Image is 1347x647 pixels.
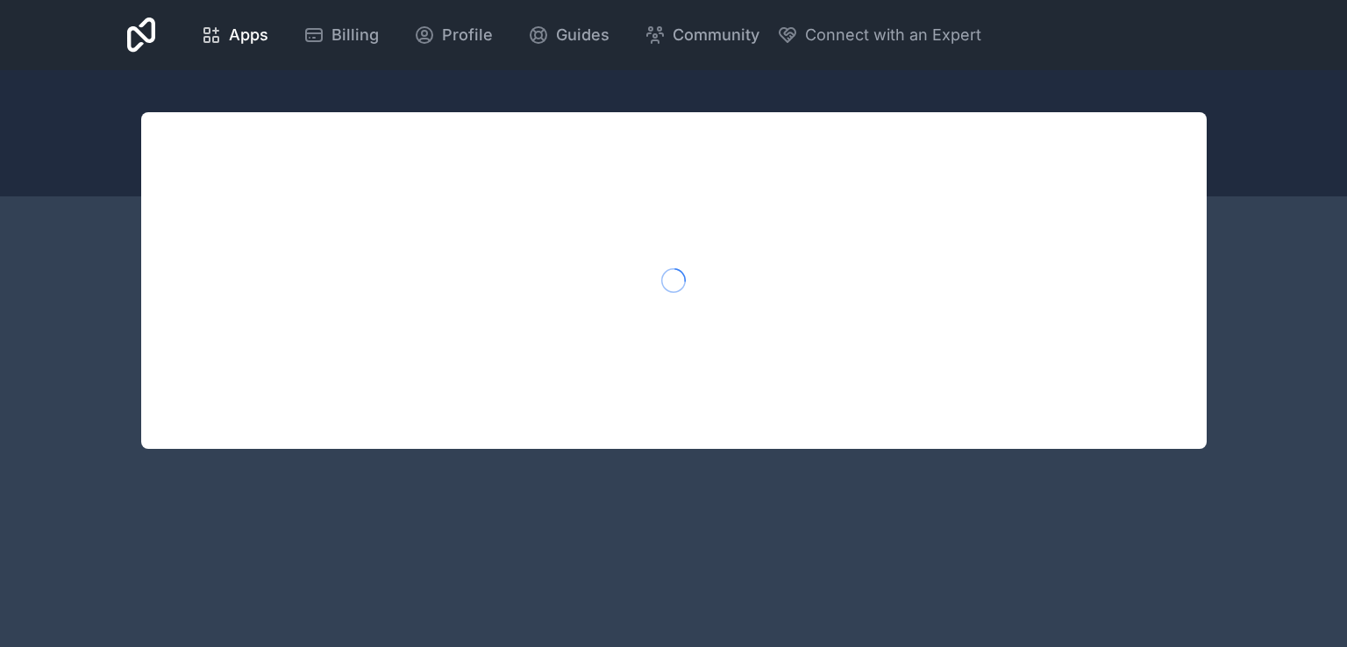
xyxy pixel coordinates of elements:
[777,23,981,47] button: Connect with an Expert
[400,16,507,54] a: Profile
[631,16,773,54] a: Community
[331,23,379,47] span: Billing
[442,23,493,47] span: Profile
[673,23,759,47] span: Community
[514,16,624,54] a: Guides
[289,16,393,54] a: Billing
[187,16,282,54] a: Apps
[556,23,609,47] span: Guides
[229,23,268,47] span: Apps
[805,23,981,47] span: Connect with an Expert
